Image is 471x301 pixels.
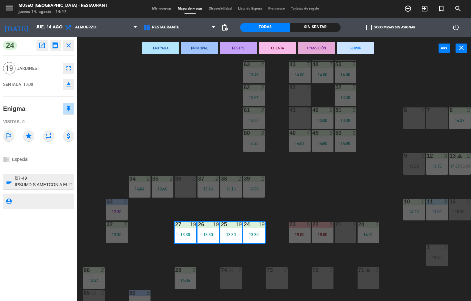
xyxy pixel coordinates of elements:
div: 4 [307,130,310,136]
i: menu [5,3,14,13]
span: | [459,164,460,169]
div: 13:30 [335,118,356,123]
div: 26 [198,222,198,227]
div: 2 [192,267,196,273]
div: 2 [238,176,242,182]
button: POSTRE [220,42,257,54]
div: 8 [146,290,150,296]
div: 4 [352,222,356,227]
div: Museo [GEOGRAPHIC_DATA] - Restaurant [19,3,107,9]
button: fullscreen [63,63,74,74]
button: TRANSICIÓN [298,42,335,54]
div: 1 [421,199,425,204]
div: 14:00 [312,73,333,77]
div: 51 [335,107,336,113]
span: Restaurante [152,25,180,30]
span: Mapa de mesas [175,7,206,10]
span: Disponibilidad [206,7,235,10]
div: 20 [358,222,359,227]
div: 2 [261,107,265,113]
button: menu [5,3,14,15]
button: CUENTA [259,42,296,54]
div: 13:30 [335,95,356,100]
div: Todas [240,23,290,32]
div: 19 [235,222,242,227]
i: lock [366,267,371,273]
span: SENTADA [3,82,21,87]
div: 53 [335,62,336,67]
i: block [91,290,96,295]
div: 13:30 [312,118,333,123]
button: open_in_new [36,40,48,51]
i: person_pin [5,198,12,205]
div: 3 [467,199,470,204]
i: add_circle_outline [404,5,412,12]
i: close [458,44,465,52]
div: 2 [421,107,425,113]
i: open_in_new [38,42,46,49]
span: Jardines1 [17,65,60,72]
div: 13:30 [220,232,242,237]
div: 13:45 [197,187,219,191]
i: eject [65,81,72,88]
div: 14:04 [129,187,151,191]
div: 2 [444,245,448,250]
div: 50 [335,130,336,136]
div: 16:30 [449,210,471,214]
i: star [23,130,34,141]
div: 13:30 [426,164,448,168]
div: Enigma [3,104,25,114]
span: 14:31 [450,164,460,169]
i: block [228,267,234,273]
div: 35 [152,176,153,182]
div: 15:00 [426,255,448,260]
button: receipt [50,40,61,51]
button: SERVIR [337,42,374,54]
div: 27 [175,222,176,227]
div: 2 [329,267,333,273]
div: 14:39 [449,118,471,123]
div: 2 [375,222,379,227]
div: 14:51 [289,141,311,145]
div: 21 [335,222,336,227]
div: 13:45 [243,73,265,77]
div: 36 [175,176,176,182]
div: 2 [146,176,150,182]
div: 14:31 [358,232,379,237]
div: 2 [101,267,104,273]
div: 14:00 [335,73,356,77]
span: 16:00 [460,164,470,169]
span: pending_actions [221,24,228,31]
button: power_input [439,44,450,53]
div: 15:15 [220,187,242,191]
div: 12:30 [106,210,128,214]
div: 3 [444,199,448,204]
div: 7 [124,222,127,227]
div: 14:00 [243,187,265,191]
div: 3 [467,107,470,113]
i: chrome_reader_mode [3,156,11,163]
div: 14:20 [403,210,425,214]
span: 13:30 [23,82,33,87]
div: 14:00 [289,73,311,77]
div: 15:00 [403,164,425,168]
div: 2 [467,153,470,159]
div: 14:04 [175,278,196,282]
div: 28 [175,267,176,273]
